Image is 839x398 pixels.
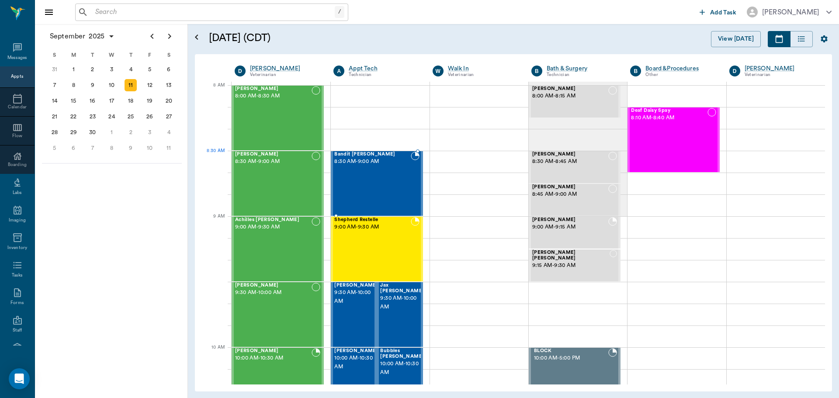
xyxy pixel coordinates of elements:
div: NOT_CONFIRMED, 9:30 AM - 10:00 AM [377,282,423,347]
div: Imaging [9,217,26,224]
div: NOT_CONFIRMED, 9:00 AM - 9:30 AM [232,216,324,282]
div: Monday, September 29, 2025 [67,126,80,138]
div: Tasks [12,272,23,279]
div: Sunday, September 7, 2025 [49,79,61,91]
button: View [DATE] [711,31,761,47]
span: Bubbles [PERSON_NAME] [380,348,424,360]
div: Wednesday, October 1, 2025 [106,126,118,138]
div: NOT_CONFIRMED, 8:30 AM - 8:45 AM [529,151,621,183]
div: Tuesday, September 2, 2025 [87,63,99,76]
span: Bandit [PERSON_NAME] [334,152,410,157]
div: NOT_CONFIRMED, 8:00 AM - 8:30 AM [232,85,324,151]
span: September [48,30,87,42]
button: Close drawer [40,3,58,21]
span: 10:00 AM - 5:00 PM [534,354,608,363]
span: 8:30 AM - 9:00 AM [334,157,410,166]
span: 9:00 AM - 9:30 AM [235,223,312,232]
div: A [333,66,344,76]
div: Wednesday, September 10, 2025 [106,79,118,91]
div: Saturday, September 13, 2025 [163,79,175,91]
span: 8:10 AM - 8:40 AM [631,114,707,122]
div: NOT_CONFIRMED, 8:10 AM - 8:40 AM [628,107,719,173]
div: Friday, October 3, 2025 [144,126,156,138]
span: [PERSON_NAME] [235,283,312,288]
div: Open Intercom Messenger [9,368,30,389]
div: Wednesday, September 17, 2025 [106,95,118,107]
span: Jax [PERSON_NAME] [380,283,424,294]
a: [PERSON_NAME] [250,64,320,73]
span: 9:00 AM - 9:15 AM [532,223,608,232]
div: Veterinarian [250,71,320,79]
div: BOOKED, 8:30 AM - 9:00 AM [331,151,423,216]
div: Friday, September 5, 2025 [144,63,156,76]
div: Tuesday, September 9, 2025 [87,79,99,91]
span: Shepherd Restelle [334,217,410,223]
div: Inventory [7,245,27,251]
span: 8:45 AM - 9:00 AM [532,190,608,199]
div: Saturday, October 4, 2025 [163,126,175,138]
div: Thursday, September 25, 2025 [125,111,137,123]
div: NOT_CONFIRMED, 9:15 AM - 9:30 AM [529,249,621,282]
span: 9:30 AM - 10:00 AM [334,288,378,306]
span: 9:00 AM - 9:30 AM [334,223,410,232]
span: [PERSON_NAME] [532,86,608,92]
div: Staff [13,327,22,334]
div: NOT_CONFIRMED, 8:45 AM - 9:00 AM [529,183,621,216]
div: Veterinarian [745,71,815,79]
div: Today, Thursday, September 11, 2025 [125,79,137,91]
div: Technician [349,71,419,79]
div: [PERSON_NAME] [762,7,819,17]
span: [PERSON_NAME] [334,283,378,288]
div: Monday, October 6, 2025 [67,142,80,154]
span: 10:00 AM - 10:30 AM [334,354,378,371]
span: 10:00 AM - 10:30 AM [380,360,424,377]
span: [PERSON_NAME] [532,152,608,157]
span: [PERSON_NAME] [235,348,312,354]
span: Deaf Daisy Spay [631,108,707,114]
div: Messages [7,55,28,61]
a: Bath & Surgery [547,64,617,73]
div: Wednesday, September 24, 2025 [106,111,118,123]
a: Board &Procedures [645,64,716,73]
div: NOT_CONFIRMED, 8:00 AM - 8:15 AM [529,85,621,118]
button: Open calendar [191,21,202,54]
div: Monday, September 22, 2025 [67,111,80,123]
div: Monday, September 8, 2025 [67,79,80,91]
div: F [140,48,159,62]
button: [PERSON_NAME] [740,4,839,20]
input: Search [92,6,335,18]
span: [PERSON_NAME] [235,152,312,157]
div: B [531,66,542,76]
span: 8:30 AM - 9:00 AM [235,157,312,166]
div: BOOKED, 9:00 AM - 9:15 AM [529,216,621,249]
span: 9:15 AM - 9:30 AM [532,261,610,270]
span: [PERSON_NAME] [532,184,608,190]
div: D [235,66,246,76]
button: Next page [161,28,178,45]
span: 9:30 AM - 10:00 AM [235,288,312,297]
div: NOT_CONFIRMED, 9:30 AM - 10:00 AM [331,282,377,347]
div: 10 AM [202,343,225,365]
div: Friday, September 26, 2025 [144,111,156,123]
div: Tuesday, October 7, 2025 [87,142,99,154]
div: M [64,48,83,62]
button: Add Task [696,4,740,20]
span: 8:00 AM - 8:15 AM [532,92,608,100]
div: W [433,66,444,76]
a: Appt Tech [349,64,419,73]
span: Achilles [PERSON_NAME] [235,217,312,223]
div: Thursday, October 9, 2025 [125,142,137,154]
div: Monday, September 1, 2025 [67,63,80,76]
div: Other [645,71,716,79]
span: [PERSON_NAME] [532,217,608,223]
div: Veterinarian [448,71,518,79]
span: 8:30 AM - 8:45 AM [532,157,608,166]
div: S [159,48,178,62]
div: Technician [547,71,617,79]
div: Forms [10,300,24,306]
div: Saturday, September 20, 2025 [163,95,175,107]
